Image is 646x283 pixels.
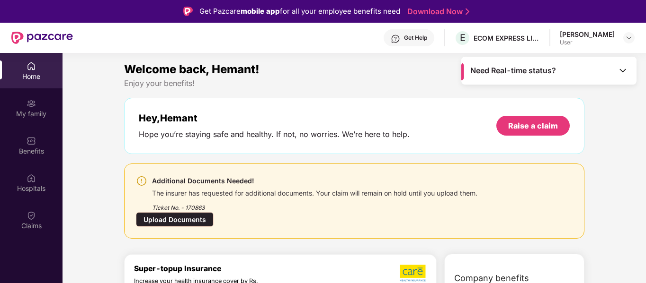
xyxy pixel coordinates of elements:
[134,264,305,273] div: Super-topup Insurance
[152,175,477,187] div: Additional Documents Needed!
[470,66,556,76] span: Need Real-time status?
[27,136,36,146] img: svg+xml;base64,PHN2ZyBpZD0iQmVuZWZpdHMiIHhtbG5zPSJodHRwOi8vd3d3LnczLm9yZy8yMDAwL3N2ZyIgd2lkdGg9Ij...
[618,66,628,75] img: Toggle Icon
[136,175,147,187] img: svg+xml;base64,PHN2ZyBpZD0iV2FybmluZ18tXzI0eDI0IiBkYXRhLW5hbWU9Ildhcm5pbmcgLSAyNHgyNCIgeG1sbnM9Im...
[560,30,615,39] div: [PERSON_NAME]
[391,34,400,43] img: svg+xml;base64,PHN2ZyBpZD0iSGVscC0zMngzMiIgeG1sbnM9Imh0dHA6Ly93d3cudzMub3JnLzIwMDAvc3ZnIiB3aWR0aD...
[400,264,427,282] img: b5dec4f62d2307b9de63beb79f102df3.png
[124,78,584,88] div: Enjoy your benefits!
[460,32,466,43] span: E
[139,112,410,124] div: Hey, Hemant
[183,7,193,16] img: Logo
[27,211,36,220] img: svg+xml;base64,PHN2ZyBpZD0iQ2xhaW0iIHhtbG5zPSJodHRwOi8vd3d3LnczLm9yZy8yMDAwL3N2ZyIgd2lkdGg9IjIwIi...
[124,62,260,76] span: Welcome back, Hemant!
[199,6,400,17] div: Get Pazcare for all your employee benefits need
[474,34,540,43] div: ECOM EXPRESS LIMITED
[466,7,469,17] img: Stroke
[152,187,477,197] div: The insurer has requested for additional documents. Your claim will remain on hold until you uplo...
[560,39,615,46] div: User
[407,7,467,17] a: Download Now
[27,61,36,71] img: svg+xml;base64,PHN2ZyBpZD0iSG9tZSIgeG1sbnM9Imh0dHA6Ly93d3cudzMub3JnLzIwMDAvc3ZnIiB3aWR0aD0iMjAiIG...
[27,173,36,183] img: svg+xml;base64,PHN2ZyBpZD0iSG9zcGl0YWxzIiB4bWxucz0iaHR0cDovL3d3dy53My5vcmcvMjAwMC9zdmciIHdpZHRoPS...
[152,197,477,212] div: Ticket No. - 170863
[241,7,280,16] strong: mobile app
[625,34,633,42] img: svg+xml;base64,PHN2ZyBpZD0iRHJvcGRvd24tMzJ4MzIiIHhtbG5zPSJodHRwOi8vd3d3LnczLm9yZy8yMDAwL3N2ZyIgd2...
[508,120,558,131] div: Raise a claim
[11,32,73,44] img: New Pazcare Logo
[404,34,427,42] div: Get Help
[139,129,410,139] div: Hope you’re staying safe and healthy. If not, no worries. We’re here to help.
[136,212,214,227] div: Upload Documents
[27,99,36,108] img: svg+xml;base64,PHN2ZyB3aWR0aD0iMjAiIGhlaWdodD0iMjAiIHZpZXdCb3g9IjAgMCAyMCAyMCIgZmlsbD0ibm9uZSIgeG...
